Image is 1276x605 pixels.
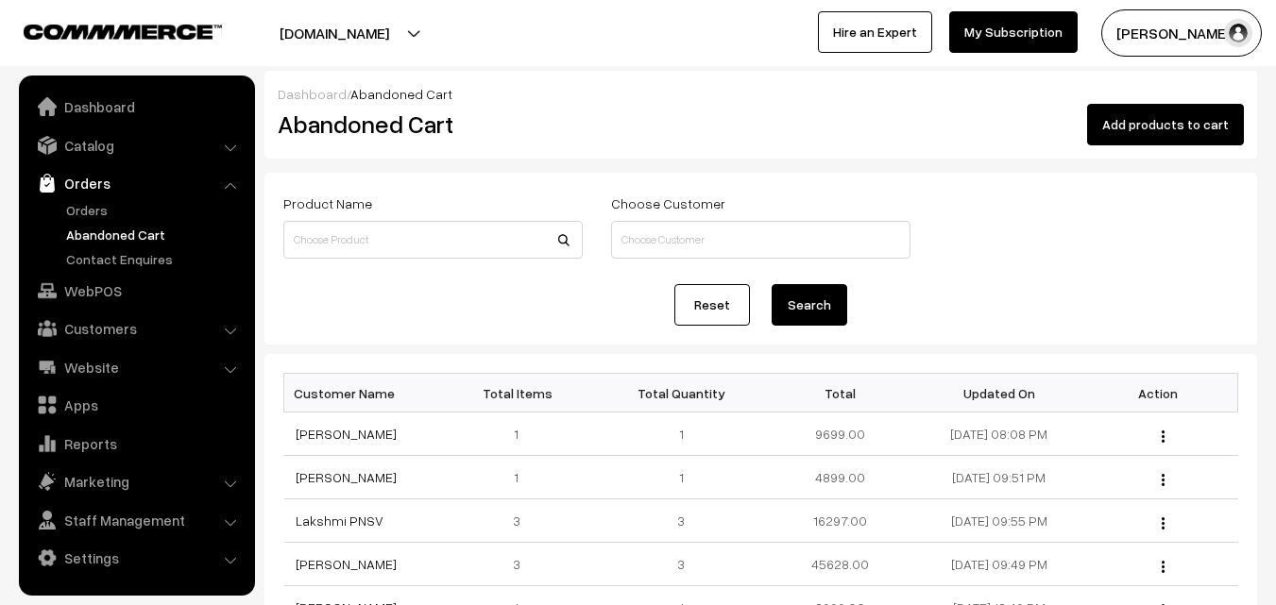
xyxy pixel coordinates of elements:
a: Dashboard [24,90,248,124]
a: Contact Enquires [61,249,248,269]
button: Add products to cart [1087,104,1244,145]
td: 1 [443,456,602,499]
button: [DOMAIN_NAME] [213,9,455,57]
button: [PERSON_NAME] [1101,9,1262,57]
a: [PERSON_NAME] [296,556,397,572]
a: Orders [24,166,248,200]
a: Reset [674,284,750,326]
td: [DATE] 08:08 PM [920,412,1079,456]
img: Menu [1162,430,1165,443]
input: Choose Customer [611,221,910,259]
th: Total Quantity [602,374,760,412]
th: Action [1079,374,1237,412]
td: 3 [443,543,602,586]
td: [DATE] 09:49 PM [920,543,1079,586]
td: 3 [602,499,760,543]
a: WebPOS [24,274,248,308]
th: Updated On [920,374,1079,412]
td: 45628.00 [760,543,919,586]
a: [PERSON_NAME] [296,469,397,485]
a: COMMMERCE [24,19,189,42]
td: [DATE] 09:55 PM [920,499,1079,543]
td: 1 [443,412,602,456]
span: Abandoned Cart [350,86,452,102]
label: Choose Customer [611,193,725,213]
a: Customers [24,311,248,345]
td: 4899.00 [760,456,919,499]
a: Hire an Expert [818,11,932,53]
a: Staff Management [24,503,248,537]
td: 1 [602,456,760,499]
a: Website [24,350,248,384]
a: Dashboard [278,86,347,102]
td: 3 [602,543,760,586]
img: user [1224,19,1252,47]
th: Total Items [443,374,602,412]
button: Search [772,284,847,326]
img: Menu [1162,561,1165,573]
a: Reports [24,427,248,461]
img: Menu [1162,474,1165,486]
input: Choose Product [283,221,583,259]
td: 1 [602,412,760,456]
td: [DATE] 09:51 PM [920,456,1079,499]
a: Abandoned Cart [61,225,248,244]
td: 16297.00 [760,499,919,543]
a: Lakshmi PNSV [296,513,383,529]
a: Orders [61,200,248,220]
th: Customer Name [284,374,443,412]
td: 9699.00 [760,412,919,456]
a: Catalog [24,128,248,162]
div: / [278,84,1244,104]
a: [PERSON_NAME] [296,426,397,442]
a: My Subscription [949,11,1078,53]
a: Apps [24,388,248,422]
a: Marketing [24,464,248,498]
img: COMMMERCE [24,25,222,39]
a: Settings [24,541,248,575]
td: 3 [443,499,602,543]
th: Total [760,374,919,412]
label: Product Name [283,193,372,213]
img: Menu [1162,517,1165,529]
h2: Abandoned Cart [278,109,581,139]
